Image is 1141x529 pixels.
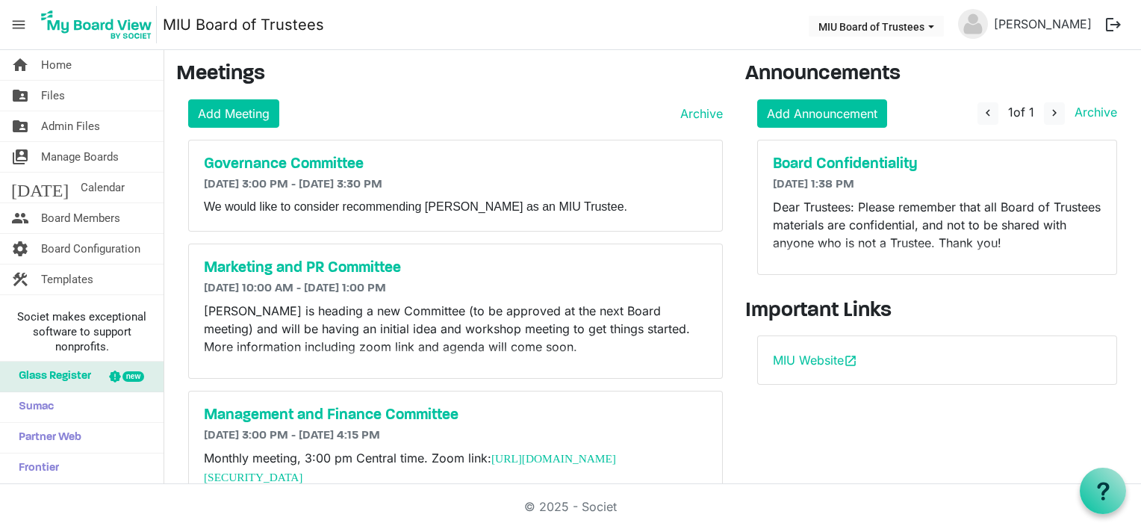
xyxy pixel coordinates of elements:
[11,454,59,483] span: Frontier
[11,392,54,422] span: Sumac
[11,173,69,202] span: [DATE]
[204,406,707,424] a: Management and Finance Committee
[1069,105,1117,120] a: Archive
[204,449,707,486] p: Monthly meeting, 3:00 pm Central time. Zoom link:
[41,234,140,264] span: Board Configuration
[773,155,1101,173] a: Board Confidentiality
[1008,105,1034,120] span: of 1
[11,111,29,141] span: folder_shared
[773,179,854,191] span: [DATE] 1:38 PM
[745,299,1129,324] h3: Important Links
[204,200,627,213] span: We would like to consider recommending [PERSON_NAME] as an MIU Trustee.
[11,50,29,80] span: home
[977,102,998,125] button: navigate_before
[1098,9,1129,40] button: logout
[757,99,887,128] a: Add Announcement
[41,264,93,294] span: Templates
[809,16,944,37] button: MIU Board of Trustees dropdownbutton
[37,6,157,43] img: My Board View Logo
[988,9,1098,39] a: [PERSON_NAME]
[11,423,81,453] span: Partner Web
[1044,102,1065,125] button: navigate_next
[41,50,72,80] span: Home
[773,198,1101,252] p: Dear Trustees: Please remember that all Board of Trustees materials are confidential, and not to ...
[41,142,119,172] span: Manage Boards
[11,203,29,233] span: people
[844,354,857,368] span: open_in_new
[11,142,29,172] span: switch_account
[122,371,144,382] div: new
[37,6,163,43] a: My Board View Logo
[524,499,617,514] a: © 2025 - Societ
[204,429,707,443] h6: [DATE] 3:00 PM - [DATE] 4:15 PM
[204,282,707,296] h6: [DATE] 10:00 AM - [DATE] 1:00 PM
[204,302,707,356] p: [PERSON_NAME] is heading a new Committee (to be approved at the next Board meeting) and will be h...
[11,264,29,294] span: construction
[674,105,723,123] a: Archive
[1048,106,1061,120] span: navigate_next
[188,99,279,128] a: Add Meeting
[41,81,65,111] span: Files
[745,62,1129,87] h3: Announcements
[204,178,707,192] h6: [DATE] 3:00 PM - [DATE] 3:30 PM
[958,9,988,39] img: no-profile-picture.svg
[41,203,120,233] span: Board Members
[163,10,324,40] a: MIU Board of Trustees
[41,111,100,141] span: Admin Files
[7,309,157,354] span: Societ makes exceptional software to support nonprofits.
[773,353,857,368] a: MIU Websiteopen_in_new
[11,81,29,111] span: folder_shared
[204,155,707,173] a: Governance Committee
[4,10,33,39] span: menu
[204,259,707,277] a: Marketing and PR Committee
[176,62,723,87] h3: Meetings
[981,106,995,120] span: navigate_before
[1008,105,1013,120] span: 1
[11,362,91,392] span: Glass Register
[81,173,125,202] span: Calendar
[11,234,29,264] span: settings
